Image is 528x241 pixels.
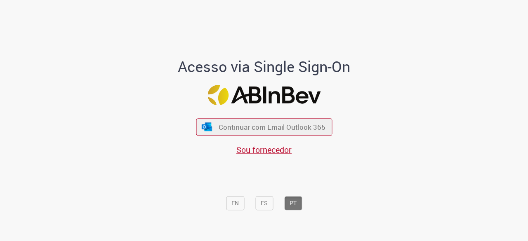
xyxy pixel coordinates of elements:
[219,122,325,132] span: Continuar com Email Outlook 365
[236,144,292,155] a: Sou fornecedor
[201,122,213,131] img: ícone Azure/Microsoft 360
[255,197,273,211] button: ES
[284,197,302,211] button: PT
[207,85,321,105] img: Logo ABInBev
[226,197,244,211] button: EN
[150,59,379,75] h1: Acesso via Single Sign-On
[196,119,332,136] button: ícone Azure/Microsoft 360 Continuar com Email Outlook 365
